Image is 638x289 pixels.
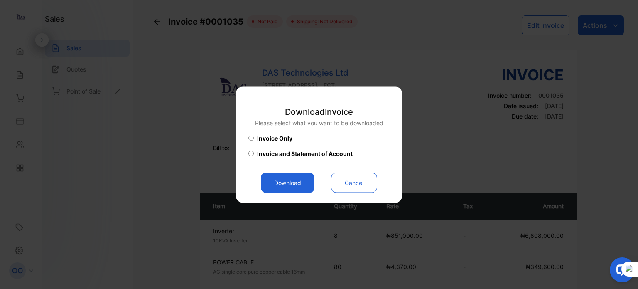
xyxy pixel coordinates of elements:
button: Cancel [331,173,377,193]
span: Invoice Only [257,133,292,142]
p: Download Invoice [255,105,383,118]
span: Invoice and Statement of Account [257,149,353,158]
iframe: LiveChat chat widget [603,254,638,289]
p: Please select what you want to be downloaded [255,118,383,127]
button: Download [261,173,314,193]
